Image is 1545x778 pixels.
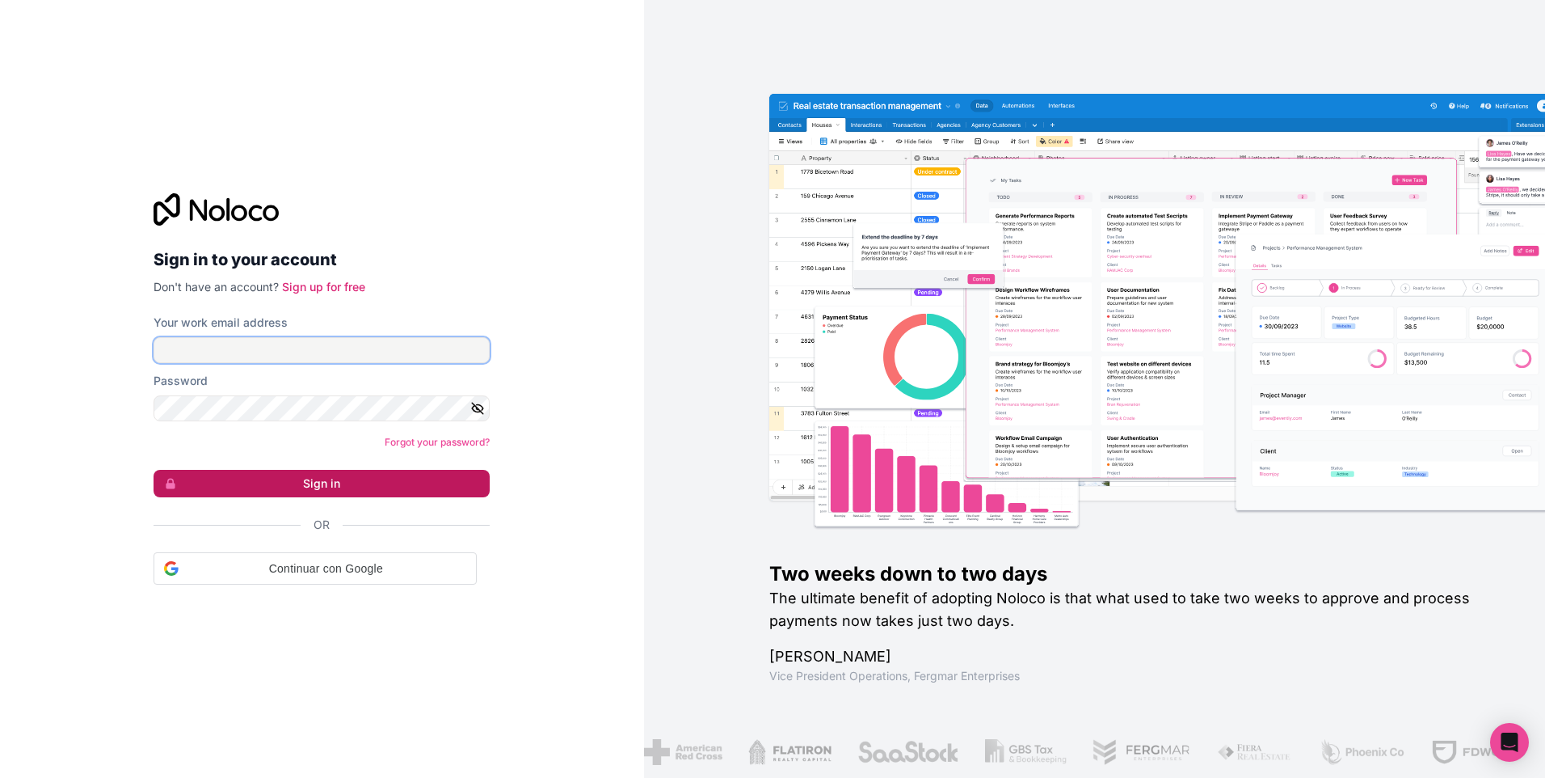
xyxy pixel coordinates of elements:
img: /assets/flatiron-C8eUkumj.png [748,739,832,765]
label: Your work email address [154,315,288,331]
input: Email address [154,337,490,363]
h2: The ultimate benefit of adopting Noloco is that what used to take two weeks to approve and proces... [769,587,1493,632]
input: Password [154,395,490,421]
label: Password [154,373,208,389]
a: Forgot your password? [385,436,490,448]
img: /assets/saastock-C6Zbiodz.png [857,739,959,765]
img: /assets/gbstax-C-GtDUiK.png [985,739,1067,765]
img: /assets/phoenix-BREaitsQ.png [1319,739,1406,765]
button: Sign in [154,470,490,497]
a: Sign up for free [282,280,365,294]
div: Continuar con Google [154,552,477,585]
img: /assets/fdworks-Bi04fVtw.png [1431,739,1526,765]
h1: Vice President Operations , Fergmar Enterprises [769,668,1493,684]
h1: [PERSON_NAME] [769,645,1493,668]
img: /assets/american-red-cross-BAupjrZR.png [644,739,722,765]
span: Or [314,517,330,533]
div: Open Intercom Messenger [1490,723,1529,762]
span: Continuar con Google [185,560,466,577]
img: /assets/fergmar-CudnrXN5.png [1092,739,1191,765]
h2: Sign in to your account [154,245,490,274]
img: /assets/fiera-fwj2N5v4.png [1217,739,1293,765]
span: Don't have an account? [154,280,279,294]
h1: Two weeks down to two days [769,561,1493,587]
